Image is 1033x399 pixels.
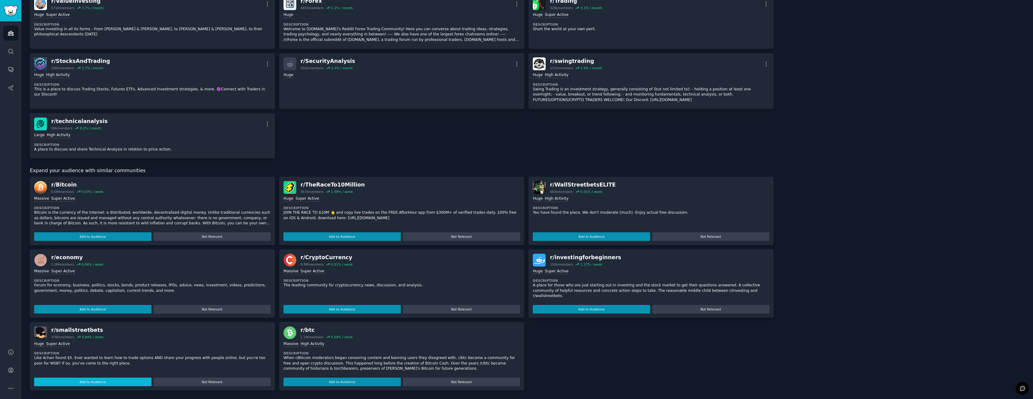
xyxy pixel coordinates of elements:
button: Not Relevant [652,232,770,241]
img: btc [283,326,296,339]
dt: Description [34,82,271,87]
div: 9.9M members [301,262,324,267]
div: Huge [34,341,44,347]
div: r/ swingtrading [550,57,602,65]
div: Super Active [295,196,319,202]
div: Huge [283,196,293,202]
div: 206k members [51,66,74,70]
div: Super Active [301,269,324,274]
div: High Activity [46,72,70,78]
p: This is a place to discuss Trading Stocks, Futures ETFs, Advanced Investment strategies, & more. ... [34,87,271,97]
p: Swing Trading is an investment strategy, generally consisting of (but not limited to): - holding ... [533,87,769,103]
div: 0.01 % / week [331,262,353,267]
div: r/ smallstreetbets [51,326,104,334]
img: GummySearch logo [4,5,18,16]
div: Massive [34,269,49,274]
p: Like 4chan found $5. Ever wanted to learn how to trade options AND share your progress with peopl... [34,355,271,366]
div: Huge [533,269,543,274]
dt: Description [34,206,271,210]
div: r/ CryptoCurrency [301,254,353,261]
img: smallstreetbets [34,326,47,339]
button: Add to Audience [283,232,401,241]
p: The leading community for cryptocurrency news, discussion, and analysis. [283,283,520,288]
dt: Description [34,22,271,27]
div: 487k members [301,6,324,10]
div: 0.01 % / week [581,190,602,194]
div: 1.98 % / week [331,190,353,194]
button: Not Relevant [403,305,520,314]
div: Huge [283,12,293,18]
button: Add to Audience [283,378,401,386]
p: Short the world at your own peril. [533,27,769,32]
button: Add to Audience [34,378,151,386]
div: 3.1 % / month [581,6,602,10]
div: Huge [283,72,293,78]
div: r/ economy [51,254,103,261]
button: Not Relevant [403,378,520,386]
a: StocksAndTradingr/StocksAndTrading206kmembers2.7% / monthHugeHigh ActivityDescriptionThis is a pl... [30,53,275,109]
div: 2.7 % / month [82,66,103,70]
button: Not Relevant [652,305,770,314]
a: technicalanalysisr/technicalanalysis50kmembers8.2% / monthLargeHigh ActivityDescriptionA place to... [30,113,275,158]
div: Huge [34,72,44,78]
div: r/ SecurityAnalysis [301,57,355,65]
button: Not Relevant [154,378,271,386]
div: High Activity [47,132,70,138]
dt: Description [283,351,520,355]
div: 1.0M members [51,262,74,267]
img: investingforbeginners [533,254,546,267]
div: r/ btc [301,326,353,334]
div: Huge [533,72,543,78]
button: Not Relevant [403,232,520,241]
div: 0.09 % / week [331,335,353,339]
dt: Description [34,143,271,147]
img: WallStreetbetsELITE [533,181,546,194]
img: swingtrading [533,57,546,70]
div: 0.03 % / week [82,190,103,194]
div: Huge [533,12,543,18]
div: 8.0M members [51,190,74,194]
img: economy [34,254,47,267]
div: Super Active [51,196,75,202]
div: 378k members [51,335,74,339]
p: Value investing in all its forms - From [PERSON_NAME] & [PERSON_NAME], to [PERSON_NAME] & [PERSON... [34,27,271,37]
button: Not Relevant [154,232,271,241]
p: Welcome to [DOMAIN_NAME]'s Reddit Forex Trading Community! Here you can converse about trading id... [283,27,520,43]
p: Forum for economy, business, politics, stocks, bonds, product releases, IPOs, advice, news, inves... [34,283,271,293]
div: High Activity [545,196,568,202]
div: 202k members [301,66,324,70]
div: r/ TheRaceTo10Million [301,181,365,189]
p: When r/Bitcoin moderators began censoring content and banning users they disagreed with, r/btc be... [283,355,520,372]
dt: Description [533,206,769,210]
div: r/ technicalanalysis [51,118,108,125]
dt: Description [283,206,520,210]
div: Huge [34,12,44,18]
div: 1.1M members [301,335,324,339]
div: Super Active [46,12,70,18]
p: JOIN THE RACE TO $10M 👆 and copy live trades on the FREE AfterHour app from $300M+ of verified tr... [283,210,520,221]
div: Huge [533,196,543,202]
div: Super Active [51,269,75,274]
div: r/ WallStreetbetsELITE [550,181,616,189]
p: You have found the place. We don't moderate (much). Enjoy actual free discussion. [533,210,769,216]
div: Super Active [545,269,568,274]
button: Add to Audience [533,232,650,241]
dt: Description [533,82,769,87]
div: r/ Bitcoin [51,181,103,189]
div: 50k members [51,126,72,130]
button: Add to Audience [283,305,401,314]
div: 150k members [550,262,573,267]
dt: Description [283,278,520,283]
div: 3.7 % / month [82,6,103,10]
div: 1.17 % / week [581,262,602,267]
img: Bitcoin [34,181,47,194]
dt: Description [283,22,520,27]
img: TheRaceTo10Million [283,181,296,194]
p: A place to discuss and share Technical Analysis in relation to price action. [34,147,271,152]
button: Add to Audience [34,305,151,314]
div: 137k members [550,66,573,70]
div: 8.2 % / month [80,126,102,130]
button: Add to Audience [34,232,151,241]
p: A place for those who are just starting out in investing and the stock market to get their questi... [533,283,769,299]
div: 0.3 % / month [331,66,353,70]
